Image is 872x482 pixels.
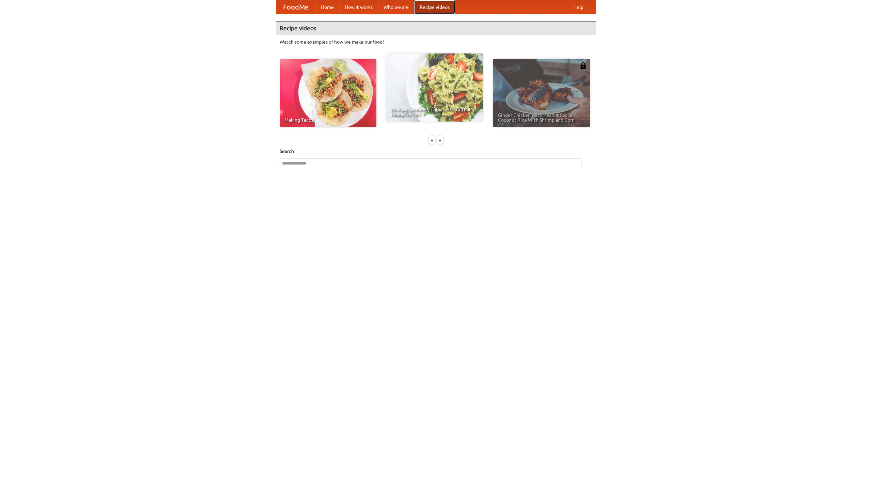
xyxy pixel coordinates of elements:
a: Making Tacos [280,59,376,127]
div: » [437,136,443,144]
a: An Easy, Summery Tomato Pasta That's Ready for Fall [386,53,483,122]
p: Watch some examples of how we make our food! [280,38,592,45]
h5: Search [280,148,592,155]
div: « [429,136,435,144]
a: Home [315,0,339,14]
a: Recipe videos [414,0,455,14]
a: How it works [339,0,378,14]
img: 483408.png [580,62,587,69]
span: Making Tacos [284,118,372,122]
h4: Recipe videos [276,21,596,35]
a: Who we are [378,0,414,14]
a: FoodMe [276,0,315,14]
span: An Easy, Summery Tomato Pasta That's Ready for Fall [391,107,478,117]
a: Help [568,0,589,14]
